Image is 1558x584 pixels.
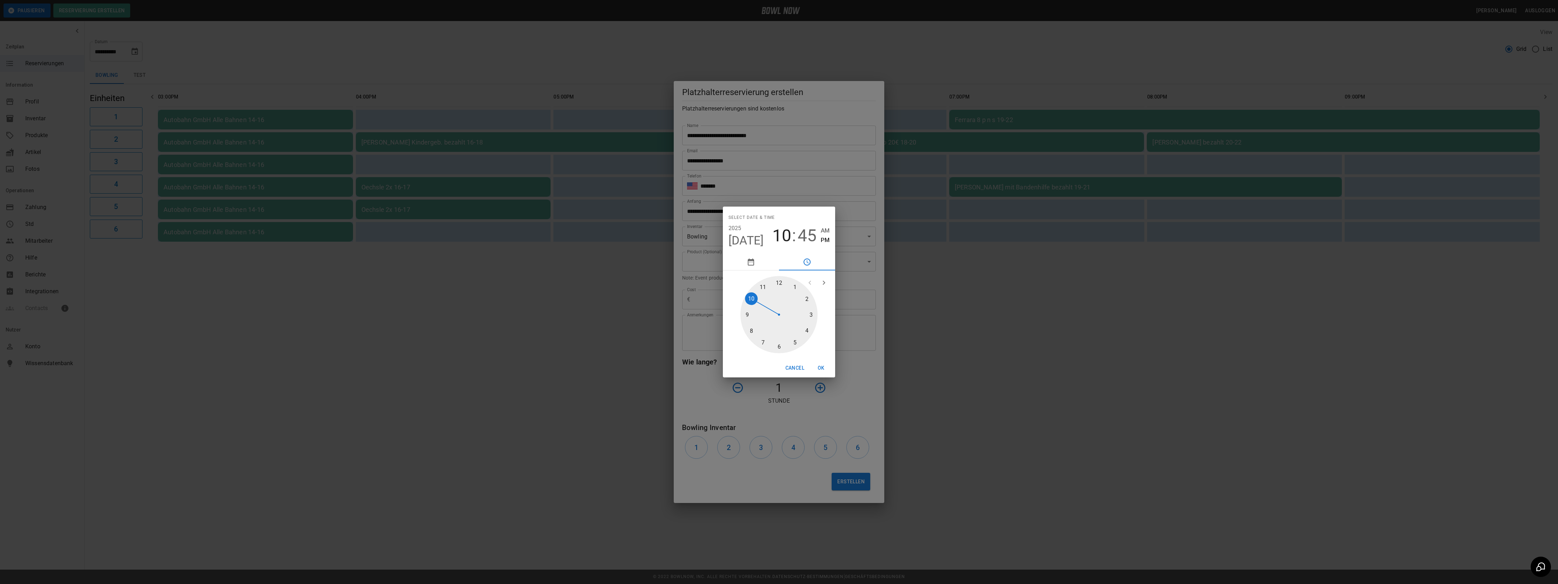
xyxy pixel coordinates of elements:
[798,226,817,246] button: 45
[728,212,775,223] span: Select date & time
[783,362,807,375] button: Cancel
[821,226,830,235] button: AM
[772,226,791,246] button: 10
[779,254,835,270] button: pick time
[728,223,741,233] button: 2025
[821,235,830,245] button: PM
[728,233,764,248] button: [DATE]
[723,254,779,270] button: pick date
[817,276,831,290] button: open next view
[810,362,832,375] button: OK
[792,226,796,246] span: :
